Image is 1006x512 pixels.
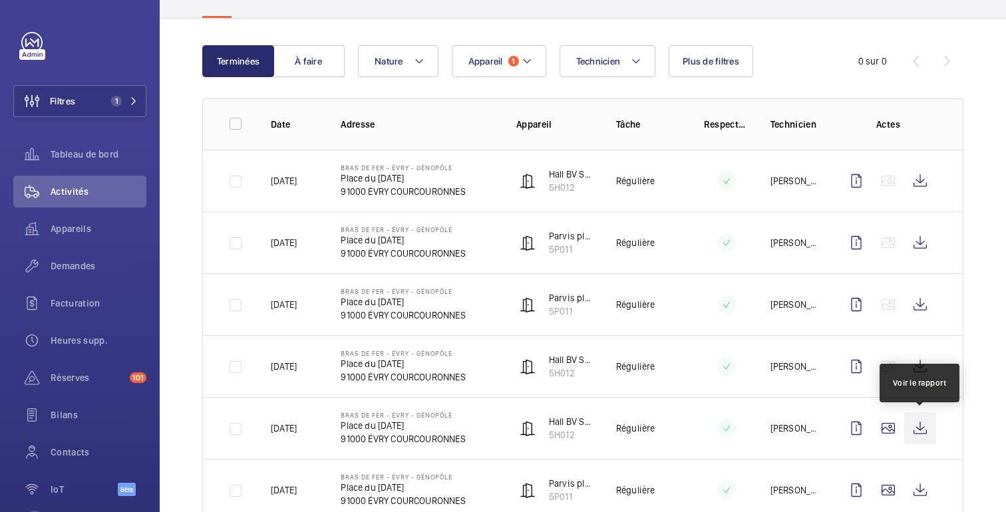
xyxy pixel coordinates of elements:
[51,410,78,420] font: Bilans
[549,182,575,193] font: 5H012
[683,56,739,66] font: Plus de filtres
[520,482,536,498] img: automatic_door.svg
[271,485,297,495] font: [DATE]
[616,423,655,434] font: Régulière
[704,119,780,130] font: Respecter le délai
[520,358,536,374] img: automatic_door.svg
[341,358,404,369] font: Place du [DATE]
[271,176,297,186] font: [DATE]
[341,186,465,197] font: 91000 ÉVRY COURCOURONNES
[770,299,837,310] font: [PERSON_NAME]
[512,57,515,66] font: 1
[51,447,90,457] font: Contacts
[295,56,322,66] font: À faire
[520,297,536,313] img: automatic_door.svg
[51,298,100,309] font: Facturation
[51,484,64,495] font: IoT
[341,482,404,493] font: Place du [DATE]
[770,237,837,248] font: [PERSON_NAME]
[341,225,452,233] font: BRAS DE FER - ÉVRY - GÉNOPÔLE
[271,361,297,372] font: [DATE]
[893,378,947,388] font: Voir le rapport
[271,423,297,434] font: [DATE]
[616,119,641,130] font: Tâche
[341,310,465,320] font: 91000 ÉVRY COURCOURONNES
[616,485,655,495] font: Régulière
[549,231,640,241] font: Parvis place du [DATE]
[549,416,639,427] font: Hall BV SPP accès bus
[217,56,259,66] font: Terminées
[202,45,274,77] button: Terminées
[858,56,887,66] font: 0 sur 0
[770,423,837,434] font: [PERSON_NAME]
[341,287,452,295] font: BRAS DE FER - ÉVRY - GÉNOPÔLE
[115,96,118,106] font: 1
[51,186,88,197] font: Activités
[341,420,404,431] font: Place du [DATE]
[616,361,655,372] font: Régulière
[120,485,133,493] font: Bêta
[560,45,656,77] button: Technicien
[616,237,655,248] font: Régulière
[341,495,465,506] font: 91000 ÉVRY COURCOURONNES
[341,164,452,172] font: BRAS DE FER - ÉVRY - GÉNOPÔLE
[341,297,404,307] font: Place du [DATE]
[616,299,655,310] font: Régulière
[341,349,452,357] font: BRAS DE FER - ÉVRY - GÉNOPÔLE
[549,244,572,255] font: 5P011
[341,235,404,245] font: Place du [DATE]
[520,420,536,436] img: automatic_door.svg
[341,411,452,419] font: BRAS DE FER - ÉVRY - GÉNOPÔLE
[50,96,75,106] font: Filtres
[770,485,837,495] font: [PERSON_NAME]
[452,45,546,77] button: Appareil1
[549,430,575,440] font: 5H012
[13,85,146,117] button: Filtres1
[616,176,655,186] font: Régulière
[549,478,640,489] font: Parvis place du [DATE]
[549,306,572,317] font: 5P011
[770,119,817,130] font: Technicien
[132,373,144,382] font: 101
[271,299,297,310] font: [DATE]
[876,119,900,130] font: Actes
[51,335,108,346] font: Heures supp.
[341,173,404,184] font: Place du [DATE]
[669,45,753,77] button: Plus de filtres
[468,56,503,66] font: Appareil
[549,491,572,502] font: 5P011
[51,149,118,160] font: Tableau de bord
[576,56,621,66] font: Technicien
[51,372,90,383] font: Réserves
[549,368,575,378] font: 5H012
[549,293,640,303] font: Parvis place du [DATE]
[341,248,465,259] font: 91000 ÉVRY COURCOURONNES
[375,56,403,66] font: Nature
[341,372,465,382] font: 91000 ÉVRY COURCOURONNES
[358,45,438,77] button: Nature
[549,169,639,180] font: Hall BV SPP accès bus
[770,361,837,372] font: [PERSON_NAME]
[341,434,465,444] font: 91000 ÉVRY COURCOURONNES
[520,235,536,251] img: automatic_door.svg
[273,45,345,77] button: À faire
[271,237,297,248] font: [DATE]
[770,176,837,186] font: [PERSON_NAME]
[520,173,536,189] img: automatic_door.svg
[549,354,639,365] font: Hall BV SPP accès bus
[341,119,375,130] font: Adresse
[51,261,96,271] font: Demandes
[271,119,290,130] font: Date
[51,223,91,234] font: Appareils
[516,119,552,130] font: Appareil
[341,473,452,481] font: BRAS DE FER - ÉVRY - GÉNOPÔLE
